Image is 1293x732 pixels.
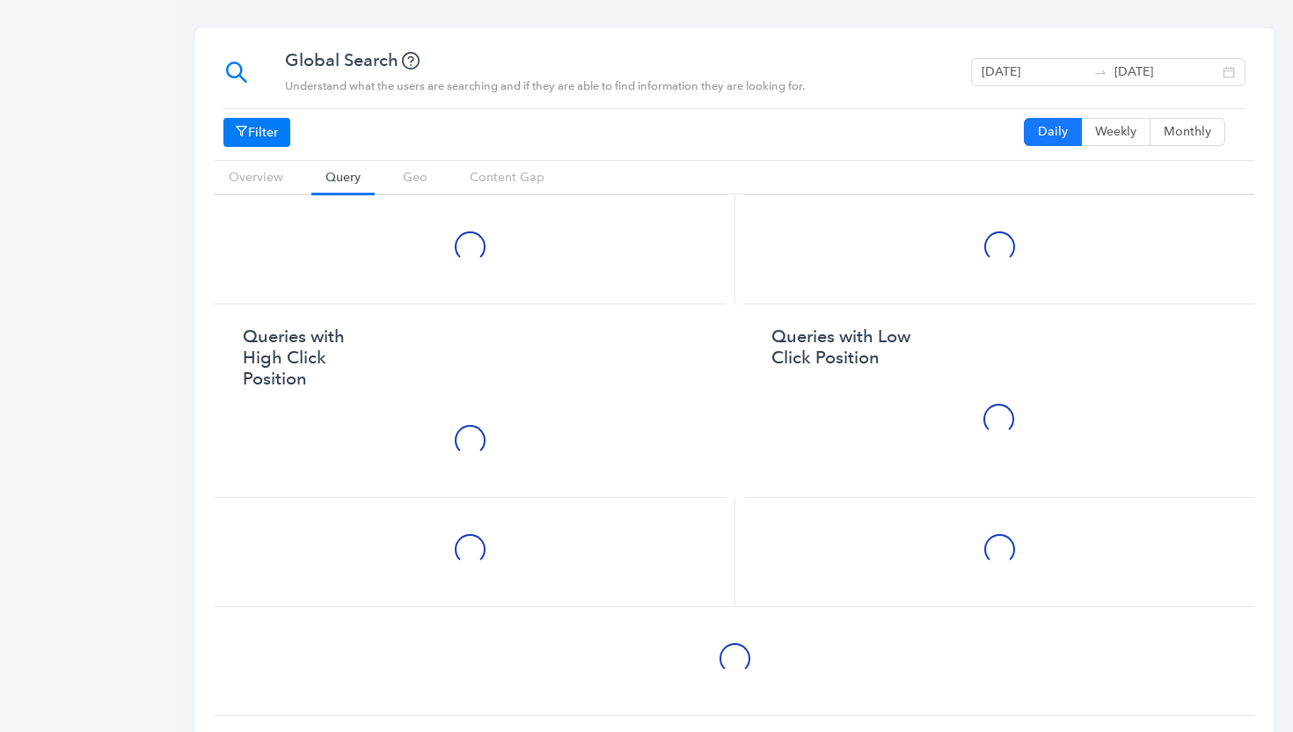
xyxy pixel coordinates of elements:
button: Filter [223,118,290,146]
a: Geo [389,161,442,194]
span: swap-right [1093,65,1107,79]
span: Monthly [1164,124,1211,139]
h5: Queries with Low Click Position [771,318,911,368]
span: Weekly [1095,124,1136,139]
h5: Global Search [285,49,805,70]
span: to [1093,65,1107,79]
a: Query [311,161,375,194]
h5: Queries with High Click Position [243,318,383,389]
span: question-circle [402,52,420,70]
span: Daily [1038,124,1068,139]
a: Overview [215,161,297,194]
input: Start date [982,62,1086,82]
input: End date [1114,62,1219,82]
a: Content Gap [456,161,559,194]
div: Understand what the users are searching and if they are able to find information they are looking... [285,77,805,94]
